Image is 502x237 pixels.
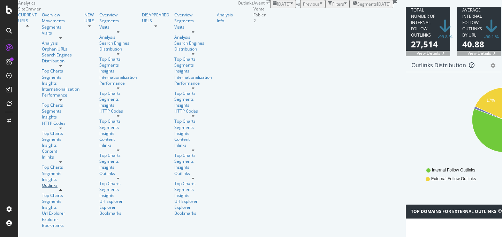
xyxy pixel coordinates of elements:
[174,130,212,136] a: Insights
[174,40,204,46] a: Search Engines
[42,170,79,176] div: Segments
[174,74,212,80] div: Internationalization
[174,34,212,40] a: Analysis
[18,6,238,12] div: SiteCrawler
[99,74,137,80] a: Internationalization
[99,40,129,46] a: Search Engines
[174,46,212,52] a: Distribution
[99,192,137,198] a: Insights
[99,152,137,158] a: Top Charts
[174,181,212,186] a: Top Charts
[42,120,79,126] a: HTTP Codes
[99,34,137,40] a: Analysis
[42,80,79,86] a: Insights
[174,24,212,30] a: Visits
[99,164,137,170] a: Insights
[99,124,137,130] div: Segments
[174,18,212,24] a: Segments
[99,90,137,96] a: Top Charts
[42,164,79,170] div: Top Charts
[42,12,79,18] a: Overview
[42,40,79,46] a: Analysis
[42,204,79,210] a: Insights
[42,108,79,114] a: Segments
[174,158,212,164] a: Segments
[377,1,390,7] div: [DATE]
[174,142,212,148] a: Inlinks
[99,18,137,24] a: Segments
[174,12,212,18] a: Overview
[99,118,137,124] div: Top Charts
[99,186,137,192] a: Segments
[42,192,79,198] div: Top Charts
[18,12,37,24] a: CURRENT URLS
[99,68,137,74] div: Insights
[174,152,212,158] a: Top Charts
[99,56,137,62] a: Top Charts
[42,154,79,160] div: Inlinks
[42,182,79,188] a: Outlinks
[99,62,137,68] div: Segments
[42,130,79,136] a: Top Charts
[174,118,212,124] a: Top Charts
[42,148,79,154] div: Content
[174,186,212,192] div: Segments
[42,114,79,120] a: Insights
[42,136,79,142] div: Segments
[174,62,212,68] a: Segments
[99,142,137,148] div: Inlinks
[99,158,137,164] a: Segments
[411,62,466,69] div: Outlinks Distribution
[99,80,137,86] div: Performance
[357,1,377,7] span: Segments
[174,96,212,102] a: Segments
[174,80,212,86] div: Performance
[174,56,212,62] a: Top Charts
[174,198,212,204] div: Url Explorer
[42,210,79,216] a: Url Explorer
[174,164,212,170] a: Insights
[99,181,137,186] div: Top Charts
[462,50,501,56] span: View Details
[411,208,496,215] h4: Top Domains for External Outlinks
[84,12,94,24] a: NEW URLS
[174,124,212,130] div: Segments
[42,74,79,80] a: Segments
[42,52,72,58] a: Search Engines
[99,46,137,52] div: Distribution
[42,176,79,182] a: Insights
[42,68,79,74] div: Top Charts
[174,108,212,114] a: HTTP Codes
[174,90,212,96] div: Top Charts
[42,92,79,98] a: Performance
[99,136,137,142] div: Content
[42,198,79,204] div: Segments
[174,204,212,216] div: Explorer Bookmarks
[490,63,495,68] div: gear
[42,46,79,52] a: Orphan URLs
[217,12,233,24] div: Analysis Info
[174,170,212,176] a: Outlinks
[42,18,79,24] a: Movements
